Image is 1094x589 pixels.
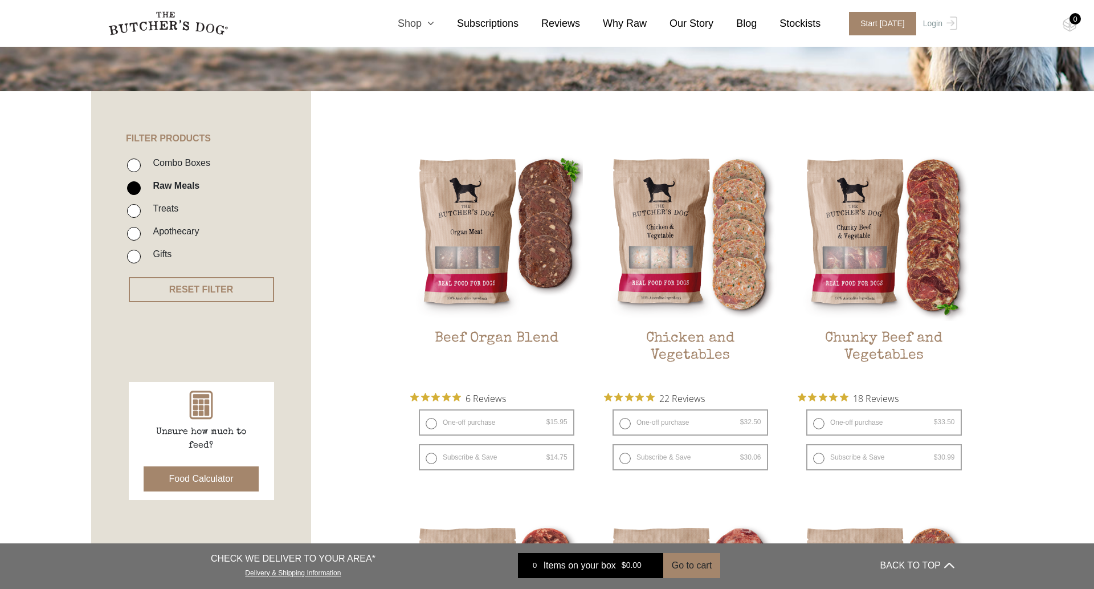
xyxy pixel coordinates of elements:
[622,561,642,570] bdi: 0.00
[622,561,626,570] span: $
[604,330,777,384] h2: Chicken and Vegetables
[546,453,568,461] bdi: 14.75
[519,16,580,31] a: Reviews
[147,246,172,262] label: Gifts
[410,389,506,407] button: Rated 5 out of 5 stars from 6 reviews. Jump to reviews.
[798,330,970,384] h2: Chunky Beef and Vegetables
[410,330,583,384] h2: Beef Organ Blend
[798,389,899,407] button: Rated 5 out of 5 stars from 18 reviews. Jump to reviews.
[604,148,777,384] a: Chicken and VegetablesChicken and Vegetables
[613,409,768,436] label: One-off purchase
[849,12,916,35] span: Start [DATE]
[604,148,777,321] img: Chicken and Vegetables
[1069,13,1081,25] div: 0
[934,418,955,426] bdi: 33.50
[147,155,210,170] label: Combo Boxes
[466,389,506,407] span: 6 Reviews
[245,566,341,577] a: Delivery & Shipping Information
[147,201,178,216] label: Treats
[757,16,820,31] a: Stockists
[663,553,720,578] button: Go to cart
[410,148,583,321] img: Beef Organ Blend
[806,444,962,470] label: Subscribe & Save
[659,389,705,407] span: 22 Reviews
[546,418,568,426] bdi: 15.95
[920,12,957,35] a: Login
[880,552,954,579] button: BACK TO TOP
[91,91,311,144] h4: FILTER PRODUCTS
[211,552,375,566] p: CHECK WE DELIVER TO YOUR AREA*
[740,418,744,426] span: $
[613,444,768,470] label: Subscribe & Save
[798,148,970,321] img: Chunky Beef and Vegetables
[806,409,962,436] label: One-off purchase
[410,148,583,384] a: Beef Organ BlendBeef Organ Blend
[838,12,920,35] a: Start [DATE]
[580,16,647,31] a: Why Raw
[375,16,434,31] a: Shop
[144,425,258,453] p: Unsure how much to feed?
[546,453,550,461] span: $
[546,418,550,426] span: $
[144,466,259,491] button: Food Calculator
[419,409,574,436] label: One-off purchase
[934,453,955,461] bdi: 30.99
[434,16,519,31] a: Subscriptions
[604,389,705,407] button: Rated 4.9 out of 5 stars from 22 reviews. Jump to reviews.
[1063,17,1077,32] img: TBD_Cart-Empty.png
[147,178,199,193] label: Raw Meals
[518,553,663,578] a: 0 Items on your box $0.00
[740,418,761,426] bdi: 32.50
[934,418,938,426] span: $
[129,277,274,302] button: RESET FILTER
[647,16,713,31] a: Our Story
[147,224,199,239] label: Apothecary
[713,16,757,31] a: Blog
[853,389,899,407] span: 18 Reviews
[419,444,574,470] label: Subscribe & Save
[740,453,744,461] span: $
[798,148,970,384] a: Chunky Beef and VegetablesChunky Beef and Vegetables
[740,453,761,461] bdi: 30.06
[934,453,938,461] span: $
[526,560,544,571] div: 0
[544,559,616,572] span: Items on your box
